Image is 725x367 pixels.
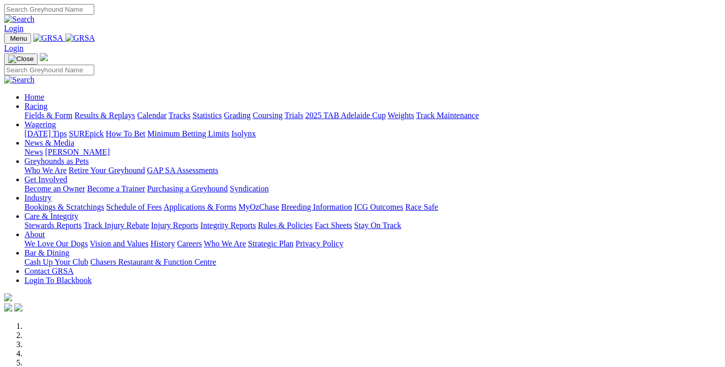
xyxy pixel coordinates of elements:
a: Schedule of Fees [106,203,162,211]
a: Purchasing a Greyhound [147,184,228,193]
img: Close [8,55,34,63]
div: Greyhounds as Pets [24,166,721,175]
a: Who We Are [204,239,246,248]
img: twitter.svg [14,303,22,312]
a: Get Involved [24,175,67,184]
a: Careers [177,239,202,248]
a: Login To Blackbook [24,276,92,285]
input: Search [4,65,94,75]
a: Grading [224,111,251,120]
a: Statistics [193,111,222,120]
a: Industry [24,193,51,202]
a: Minimum Betting Limits [147,129,229,138]
a: Become a Trainer [87,184,145,193]
a: Care & Integrity [24,212,78,220]
a: History [150,239,175,248]
a: Privacy Policy [296,239,343,248]
a: Race Safe [405,203,438,211]
img: logo-grsa-white.png [4,293,12,301]
a: Trials [284,111,303,120]
a: Retire Your Greyhound [69,166,145,175]
a: Tracks [169,111,191,120]
a: Stewards Reports [24,221,82,230]
a: Track Injury Rebate [84,221,149,230]
a: [DATE] Tips [24,129,67,138]
a: Bookings & Scratchings [24,203,104,211]
a: Wagering [24,120,56,129]
a: MyOzChase [238,203,279,211]
div: Wagering [24,129,721,138]
a: GAP SA Assessments [147,166,219,175]
div: Racing [24,111,721,120]
span: Menu [10,35,27,42]
div: News & Media [24,148,721,157]
div: About [24,239,721,248]
div: Bar & Dining [24,258,721,267]
button: Toggle navigation [4,53,38,65]
a: Isolynx [231,129,256,138]
a: Injury Reports [151,221,198,230]
button: Toggle navigation [4,33,31,44]
a: Breeding Information [281,203,352,211]
img: Search [4,15,35,24]
a: Chasers Restaurant & Function Centre [90,258,216,266]
a: Weights [388,111,414,120]
a: Results & Replays [74,111,135,120]
a: Become an Owner [24,184,85,193]
a: Calendar [137,111,167,120]
a: Track Maintenance [416,111,479,120]
a: Rules & Policies [258,221,313,230]
a: Syndication [230,184,268,193]
a: News & Media [24,138,74,147]
a: Bar & Dining [24,248,69,257]
a: [PERSON_NAME] [45,148,110,156]
a: SUREpick [69,129,103,138]
a: Cash Up Your Club [24,258,88,266]
a: Login [4,44,23,52]
img: Search [4,75,35,84]
a: Strategic Plan [248,239,293,248]
img: GRSA [65,34,95,43]
a: Integrity Reports [200,221,256,230]
a: Racing [24,102,47,110]
a: Applications & Forms [164,203,236,211]
div: Care & Integrity [24,221,721,230]
a: Fact Sheets [315,221,352,230]
a: Greyhounds as Pets [24,157,89,165]
input: Search [4,4,94,15]
div: Industry [24,203,721,212]
a: About [24,230,45,239]
img: logo-grsa-white.png [40,53,48,61]
a: Stay On Track [354,221,401,230]
a: Login [4,24,23,33]
div: Get Involved [24,184,721,193]
a: Vision and Values [90,239,148,248]
a: News [24,148,43,156]
a: Who We Are [24,166,67,175]
a: ICG Outcomes [354,203,403,211]
a: 2025 TAB Adelaide Cup [305,111,386,120]
img: facebook.svg [4,303,12,312]
a: We Love Our Dogs [24,239,88,248]
a: Home [24,93,44,101]
img: GRSA [33,34,63,43]
a: Contact GRSA [24,267,73,275]
a: Coursing [253,111,283,120]
a: Fields & Form [24,111,72,120]
a: How To Bet [106,129,146,138]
